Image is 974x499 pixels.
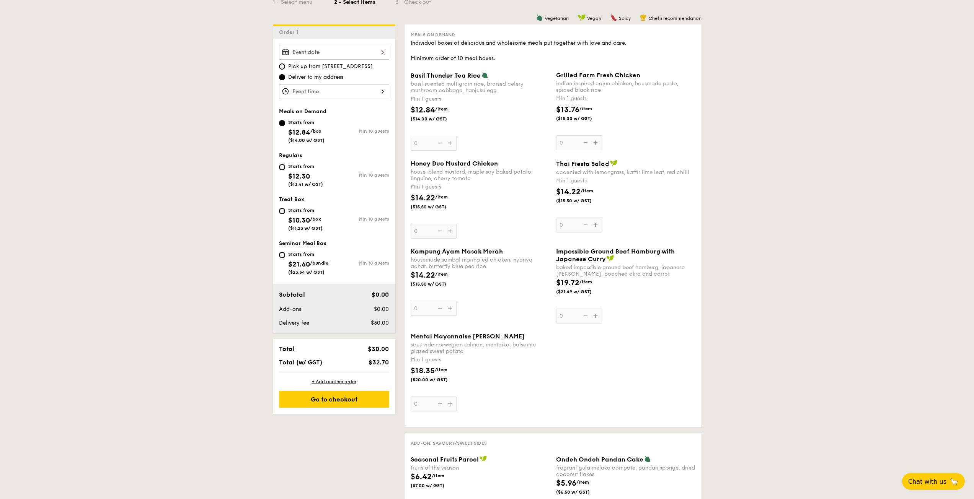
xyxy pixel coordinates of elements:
[411,472,432,481] span: $6.42
[411,169,550,182] div: house-blend mustard, maple soy baked potato, linguine, cherry tomato
[556,187,581,197] span: $14.22
[610,14,617,21] img: icon-spicy.37a8142b.svg
[334,128,389,134] div: Min 10 guests
[579,279,592,284] span: /item
[279,108,326,115] span: Meals on Demand
[950,477,959,486] span: 🦙
[411,456,479,463] span: Seasonal Fruits Parcel
[576,479,589,485] span: /item
[279,84,389,99] input: Event time
[279,291,305,298] span: Subtotal
[279,29,302,36] span: Order 1
[435,106,448,112] span: /item
[556,479,576,488] span: $5.96
[545,16,569,21] span: Vegetarian
[279,63,285,70] input: Pick up from [STREET_ADDRESS]
[279,120,285,126] input: Starts from$12.84/box($14.00 w/ GST)Min 10 guests
[435,271,448,277] span: /item
[279,164,285,170] input: Starts from$12.30($13.41 w/ GST)Min 10 guests
[556,198,608,204] span: ($15.50 w/ GST)
[587,16,601,21] span: Vegan
[435,194,448,200] span: /item
[279,45,389,60] input: Event date
[411,465,550,471] div: fruits of the season
[288,119,325,125] div: Starts from
[556,105,579,114] span: $13.76
[610,160,618,167] img: icon-vegan.f8ff3823.svg
[556,115,608,122] span: ($15.00 w/ GST)
[334,260,389,266] div: Min 10 guests
[411,366,435,375] span: $18.35
[288,270,325,275] span: ($23.54 w/ GST)
[310,128,321,134] span: /box
[411,72,481,79] span: Basil Thunder Tea Rice
[578,14,586,21] img: icon-vegan.f8ff3823.svg
[411,204,463,210] span: ($15.50 w/ GST)
[334,216,389,222] div: Min 10 guests
[411,271,435,280] span: $14.22
[288,216,310,224] span: $10.30
[481,72,488,78] img: icon-vegetarian.fe4039eb.svg
[411,248,503,255] span: Kampung Ayam Masak Merah
[288,73,343,81] span: Deliver to my address
[288,207,323,213] div: Starts from
[556,169,695,176] div: accented with lemongrass, kaffir lime leaf, red chilli
[368,345,389,353] span: $30.00
[288,226,323,231] span: ($11.23 w/ GST)
[411,341,550,354] div: sous vide norwegian salmon, mentaiko, balsamic glazed sweet potato
[411,257,550,270] div: housemade sambal marinated chicken, nyonya achar, butterfly blue pea rice
[411,333,525,340] span: Mentai Mayonnaise [PERSON_NAME]
[310,260,328,266] span: /bundle
[279,379,389,385] div: + Add another order
[279,252,285,258] input: Starts from$21.60/bundle($23.54 w/ GST)Min 10 guests
[288,163,323,169] div: Starts from
[411,183,550,191] div: Min 1 guests
[411,95,550,103] div: Min 1 guests
[288,128,310,137] span: $12.84
[435,367,447,372] span: /item
[279,345,295,353] span: Total
[581,188,593,193] span: /item
[556,489,608,495] span: ($6.50 w/ GST)
[411,281,463,287] span: ($15.50 w/ GST)
[556,248,675,263] span: Impossible Ground Beef Hamburg with Japanese Curry
[411,356,550,364] div: Min 1 guests
[279,306,301,312] span: Add-ons
[288,182,323,187] span: ($13.41 w/ GST)
[279,359,322,366] span: Total (w/ GST)
[288,172,310,180] span: $12.30
[556,264,695,277] div: baked impossible ground beef hamburg, japanese [PERSON_NAME], poached okra and carrot
[288,260,310,268] span: $21.60
[432,473,444,478] span: /item
[371,320,389,326] span: $30.00
[648,16,702,21] span: Chef's recommendation
[411,377,463,383] span: ($20.00 w/ GST)
[411,483,463,489] span: ($7.00 w/ GST)
[556,278,579,288] span: $19.72
[369,359,389,366] span: $32.70
[411,81,550,94] div: basil scented multigrain rice, braised celery mushroom cabbage, hanjuku egg
[288,251,328,257] div: Starts from
[640,14,647,21] img: icon-chef-hat.a58ddaea.svg
[372,291,389,298] span: $0.00
[288,63,373,70] span: Pick up from [STREET_ADDRESS]
[411,39,695,62] div: Individual boxes of delicious and wholesome meals put together with love and care. Minimum order ...
[374,306,389,312] span: $0.00
[536,14,543,21] img: icon-vegetarian.fe4039eb.svg
[310,216,321,222] span: /box
[556,289,608,295] span: ($21.49 w/ GST)
[279,208,285,214] input: Starts from$10.30/box($11.23 w/ GST)Min 10 guests
[908,478,946,485] span: Chat with us
[579,106,592,111] span: /item
[619,16,631,21] span: Spicy
[480,455,487,462] img: icon-vegan.f8ff3823.svg
[556,456,643,463] span: Ondeh Ondeh Pandan Cake
[279,240,326,247] span: Seminar Meal Box
[411,32,455,37] span: Meals on Demand
[411,116,463,122] span: ($14.00 w/ GST)
[411,193,435,203] span: $14.22
[288,138,325,143] span: ($14.00 w/ GST)
[644,455,651,462] img: icon-vegetarian.fe4039eb.svg
[556,80,695,93] div: indian inspired cajun chicken, housmade pesto, spiced black rice
[279,320,309,326] span: Delivery fee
